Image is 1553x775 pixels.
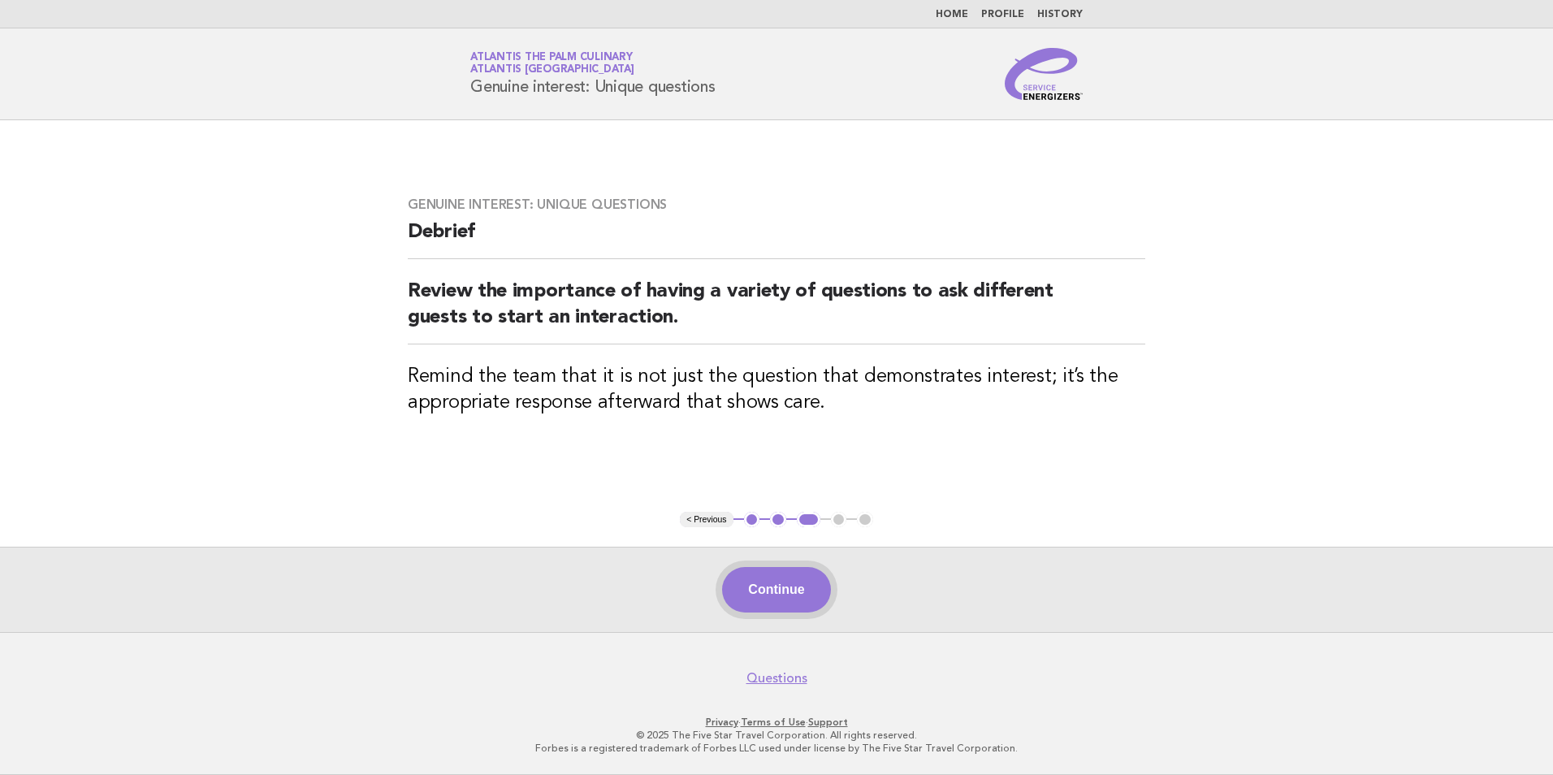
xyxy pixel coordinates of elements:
[797,512,820,528] button: 3
[680,512,733,528] button: < Previous
[470,52,634,75] a: Atlantis The Palm CulinaryAtlantis [GEOGRAPHIC_DATA]
[408,279,1145,344] h2: Review the importance of having a variety of questions to ask different guests to start an intera...
[770,512,786,528] button: 2
[408,197,1145,213] h3: Genuine interest: Unique questions
[722,567,830,613] button: Continue
[936,10,968,19] a: Home
[279,742,1274,755] p: Forbes is a registered trademark of Forbes LLC used under license by The Five Star Travel Corpora...
[408,364,1145,416] h3: Remind the team that it is not just the question that demonstrates interest; it’s the appropriate...
[744,512,760,528] button: 1
[706,717,738,728] a: Privacy
[808,717,848,728] a: Support
[470,65,634,76] span: Atlantis [GEOGRAPHIC_DATA]
[470,53,716,95] h1: Genuine interest: Unique questions
[279,716,1274,729] p: · ·
[741,717,806,728] a: Terms of Use
[981,10,1024,19] a: Profile
[408,219,1145,259] h2: Debrief
[746,670,807,686] a: Questions
[1037,10,1083,19] a: History
[1005,48,1083,100] img: Service Energizers
[279,729,1274,742] p: © 2025 The Five Star Travel Corporation. All rights reserved.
